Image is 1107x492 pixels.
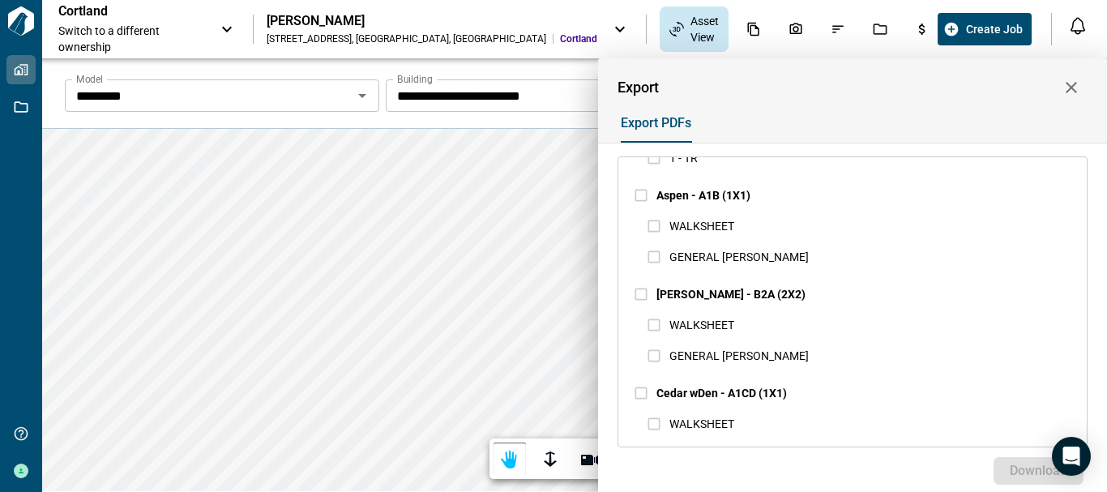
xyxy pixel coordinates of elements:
div: Open Intercom Messenger [1052,437,1091,476]
span: WALKSHEET [669,220,734,233]
span: WALKSHEET [669,319,734,332]
span: Aspen - A1B (1X1) [656,189,750,202]
span: GENERAL [PERSON_NAME] [669,349,809,362]
span: Cedar wDen - A1CD (1X1) [656,387,787,400]
span: Export PDFs [621,115,691,131]
span: 1 - TR [669,152,698,165]
span: [PERSON_NAME] - B2A (2X2) [656,288,806,301]
div: base tabs [605,104,1088,143]
span: WALKSHEET [669,417,734,430]
span: GENERAL [PERSON_NAME] [669,250,809,263]
span: Export [618,79,659,96]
